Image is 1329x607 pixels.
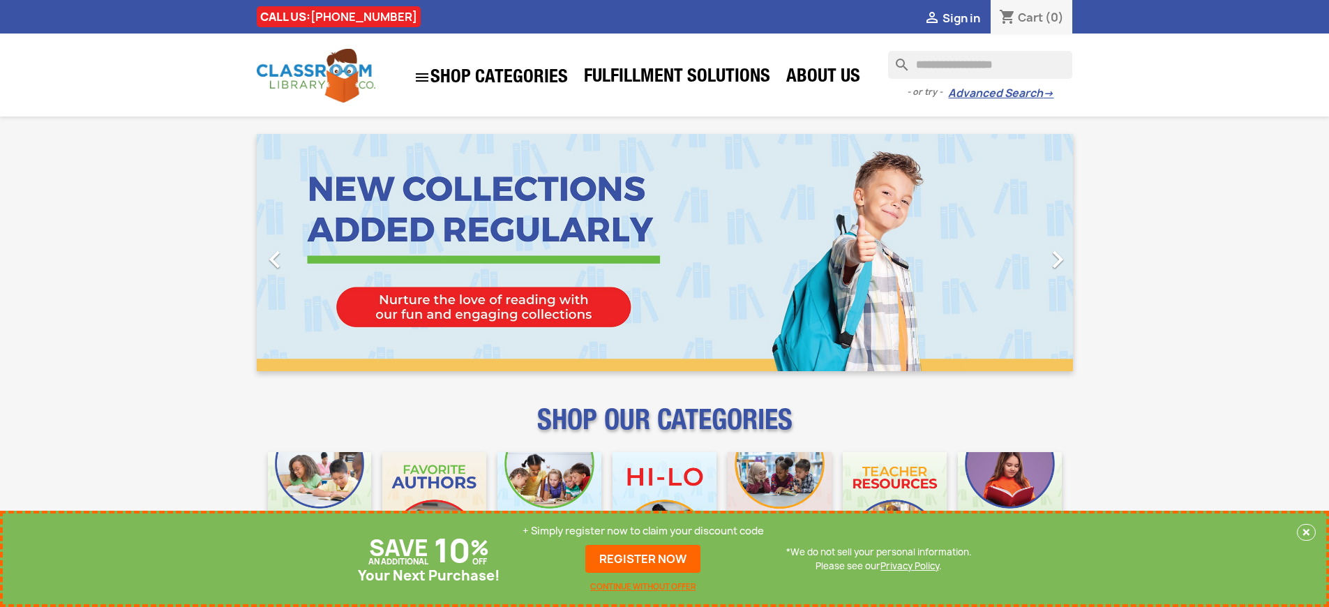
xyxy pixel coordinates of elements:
ul: Carousel container [257,134,1073,371]
a: About Us [779,64,867,92]
p: SHOP OUR CATEGORIES [257,416,1073,441]
span: Sign in [943,10,980,26]
i:  [1040,242,1075,277]
img: CLC_Fiction_Nonfiction_Mobile.jpg [728,452,832,556]
img: CLC_Phonics_And_Decodables_Mobile.jpg [497,452,601,556]
img: CLC_Bulk_Mobile.jpg [268,452,372,556]
span: Cart [1018,10,1043,25]
i: search [888,51,905,68]
span: - or try - [907,85,948,99]
img: CLC_HiLo_Mobile.jpg [613,452,716,556]
i: shopping_cart [999,10,1016,27]
img: CLC_Teacher_Resources_Mobile.jpg [843,452,947,556]
a:  Sign in [924,10,980,26]
a: Next [950,134,1073,371]
span: → [1043,87,1053,100]
i:  [414,69,430,86]
img: CLC_Favorite_Authors_Mobile.jpg [382,452,486,556]
span: (0) [1045,10,1064,25]
a: Fulfillment Solutions [577,64,777,92]
a: Previous [257,134,380,371]
a: [PHONE_NUMBER] [310,9,417,24]
img: Classroom Library Company [257,49,375,103]
a: SHOP CATEGORIES [407,62,575,93]
div: CALL US: [257,6,421,27]
a: Advanced Search→ [948,87,1053,100]
i:  [924,10,940,27]
input: Search [888,51,1072,79]
i:  [257,242,292,277]
img: CLC_Dyslexia_Mobile.jpg [958,452,1062,556]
